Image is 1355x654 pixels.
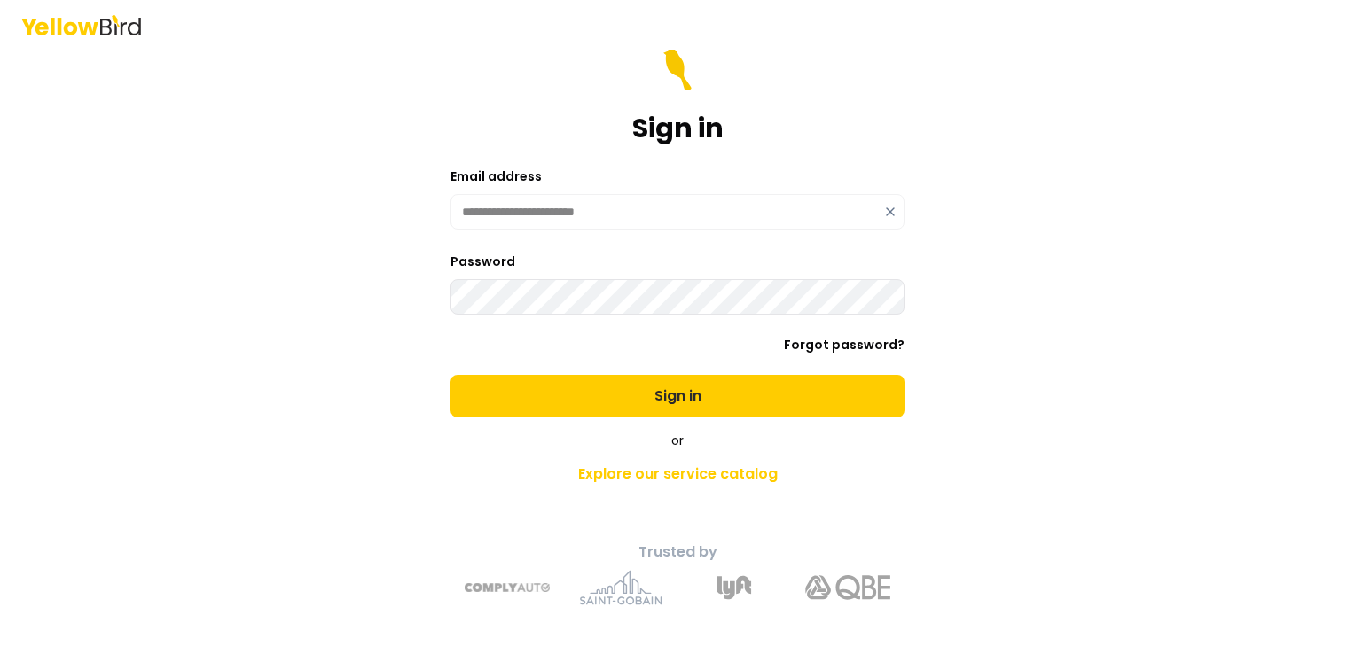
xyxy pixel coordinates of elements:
button: Sign in [450,375,905,417]
label: Password [450,253,515,270]
a: Forgot password? [784,336,905,354]
a: Explore our service catalog [365,456,990,492]
span: or [671,432,684,449]
h1: Sign in [632,113,724,144]
label: Email address [450,167,542,185]
p: Trusted by [365,541,990,563]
